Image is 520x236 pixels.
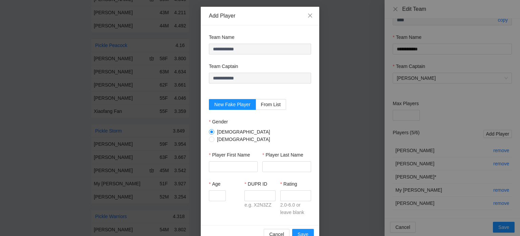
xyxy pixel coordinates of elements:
[244,180,267,188] label: DUPR ID
[214,128,273,136] span: [DEMOGRAPHIC_DATA]
[280,180,297,188] label: Rating
[209,161,258,172] input: Player First Name
[261,102,281,107] span: From List
[209,151,250,159] label: Player First Name
[209,33,234,41] label: Team Name
[209,190,226,201] input: Age
[244,201,275,209] div: e.g. X2N3ZZ
[301,7,319,25] button: Close
[307,13,313,18] span: close
[280,190,311,201] input: Rating
[209,118,228,125] label: Gender
[280,201,311,216] div: 2.0-6.0 or leave blank
[209,180,220,188] label: Age
[244,190,275,201] input: DUPR ID
[262,151,303,159] label: Player Last Name
[214,136,273,143] span: [DEMOGRAPHIC_DATA]
[209,63,238,70] label: Team Captain
[262,161,311,172] input: Player Last Name
[214,102,251,107] span: New Fake Player
[209,12,311,20] div: Add Player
